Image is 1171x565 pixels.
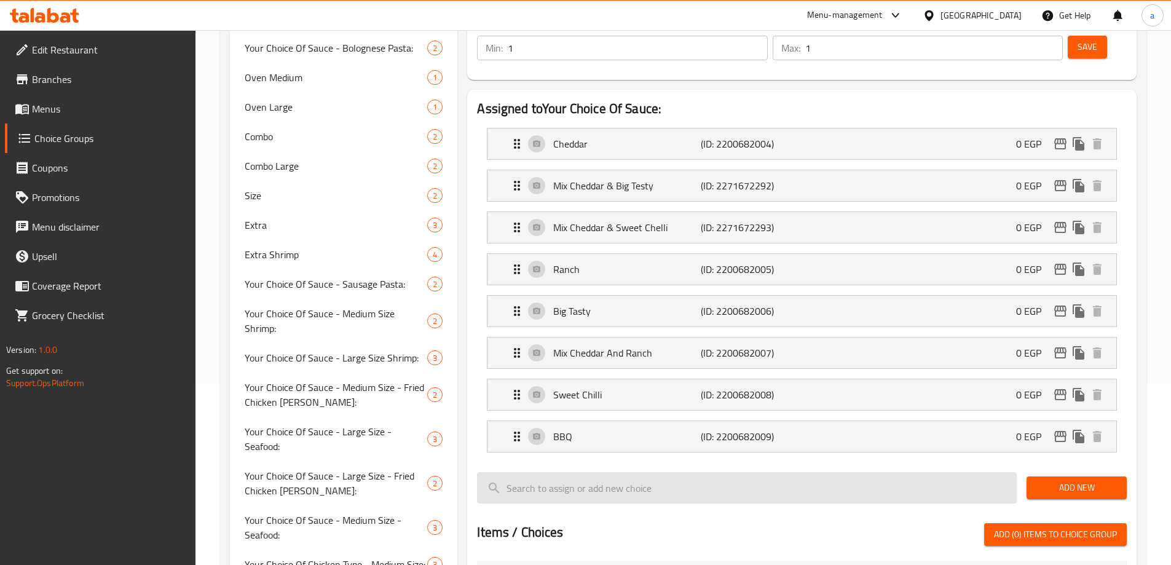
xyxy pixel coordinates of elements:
span: Upsell [32,249,186,264]
div: Choices [427,476,443,491]
a: Support.OpsPlatform [6,375,84,391]
div: Oven Medium1 [230,63,458,92]
button: duplicate [1070,176,1088,195]
p: (ID: 2200682005) [701,262,799,277]
div: Choices [427,314,443,328]
button: Add (0) items to choice group [984,523,1127,546]
a: Edit Restaurant [5,35,195,65]
h2: Assigned to Your Choice Of Sauce: [477,100,1127,118]
span: 1 [428,72,442,84]
a: Promotions [5,183,195,212]
span: 3 [428,522,442,534]
p: (ID: 2200682007) [701,346,799,360]
button: delete [1088,218,1106,237]
div: Expand [487,212,1116,243]
button: duplicate [1070,218,1088,237]
div: Expand [487,296,1116,326]
button: duplicate [1070,427,1088,446]
input: search [477,472,1017,504]
div: Choices [427,277,443,291]
span: Your Choice Of Sauce - Medium Size - Seafood: [245,513,428,542]
button: edit [1051,385,1070,404]
p: 0 EGP [1016,262,1051,277]
button: delete [1088,344,1106,362]
a: Grocery Checklist [5,301,195,330]
a: Upsell [5,242,195,271]
li: Expand [477,374,1127,416]
p: (ID: 2271672293) [701,220,799,235]
div: Choices [427,218,443,232]
span: Your Choice Of Sauce - Large Size - Fried Chicken [PERSON_NAME]: [245,468,428,498]
button: edit [1051,427,1070,446]
button: Add New [1027,476,1127,499]
div: Your Choice Of Sauce - Bolognese Pasta:2 [230,33,458,63]
button: delete [1088,135,1106,153]
li: Expand [477,290,1127,332]
a: Menu disclaimer [5,212,195,242]
div: Expand [487,338,1116,368]
span: Coverage Report [32,279,186,293]
div: Your Choice Of Sauce - Sausage Pasta:2 [230,269,458,299]
div: Menu-management [807,8,883,23]
span: 2 [428,478,442,489]
span: Menu disclaimer [32,219,186,234]
div: Choices [427,159,443,173]
span: Version: [6,342,36,358]
div: Expand [487,254,1116,285]
p: 0 EGP [1016,220,1051,235]
button: Save [1068,36,1107,58]
button: duplicate [1070,260,1088,279]
div: Expand [487,421,1116,452]
span: Grocery Checklist [32,308,186,323]
button: duplicate [1070,344,1088,362]
div: Expand [487,379,1116,410]
span: 1.0.0 [38,342,57,358]
div: Size2 [230,181,458,210]
span: Promotions [32,190,186,205]
button: duplicate [1070,385,1088,404]
span: Add (0) items to choice group [994,527,1117,542]
button: delete [1088,302,1106,320]
span: 2 [428,190,442,202]
button: delete [1088,176,1106,195]
button: edit [1051,344,1070,362]
span: Your Choice Of Sauce - Large Size - Seafood: [245,424,428,454]
div: Choices [427,350,443,365]
span: 2 [428,315,442,327]
div: Your Choice Of Sauce - Medium Size - Seafood:3 [230,505,458,550]
li: Expand [477,248,1127,290]
span: Combo [245,129,428,144]
button: delete [1088,385,1106,404]
span: Save [1078,39,1097,55]
span: Your Choice Of Sauce - Medium Size Shrimp: [245,306,428,336]
p: Big Tasty [553,304,700,318]
a: Coupons [5,153,195,183]
a: Branches [5,65,195,94]
div: Your Choice Of Sauce - Large Size Shrimp:3 [230,343,458,373]
span: Menus [32,101,186,116]
span: Coupons [32,160,186,175]
p: Cheddar [553,136,700,151]
span: 1 [428,101,442,113]
span: Extra [245,218,428,232]
p: (ID: 2271672292) [701,178,799,193]
button: edit [1051,218,1070,237]
span: Oven Large [245,100,428,114]
p: (ID: 2200682008) [701,387,799,402]
p: Min: [486,41,503,55]
div: Your Choice Of Sauce - Medium Size - Fried Chicken [PERSON_NAME]:2 [230,373,458,417]
p: 0 EGP [1016,136,1051,151]
span: 3 [428,352,442,364]
span: 2 [428,160,442,172]
a: Menus [5,94,195,124]
div: Choices [427,129,443,144]
p: 0 EGP [1016,387,1051,402]
p: BBQ [553,429,700,444]
span: Choice Groups [34,131,186,146]
button: edit [1051,176,1070,195]
span: 2 [428,279,442,290]
div: Combo Large2 [230,151,458,181]
span: Get support on: [6,363,63,379]
div: Choices [427,70,443,85]
button: duplicate [1070,135,1088,153]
